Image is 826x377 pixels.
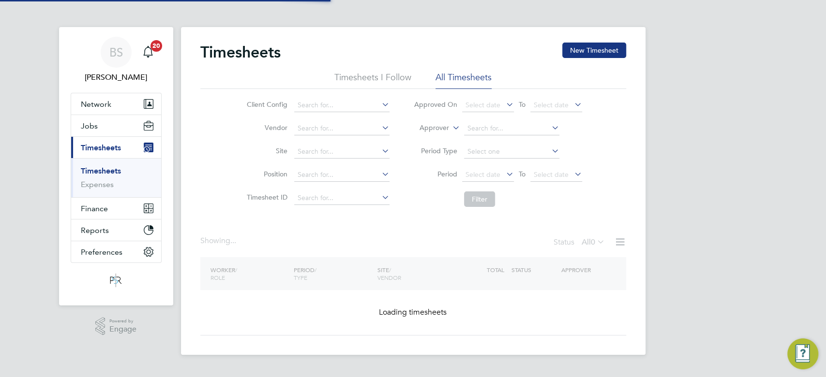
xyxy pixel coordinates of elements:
label: Timesheet ID [244,193,287,202]
span: Timesheets [81,143,121,152]
label: Site [244,146,287,155]
li: Timesheets I Follow [334,72,411,89]
input: Search for... [294,99,390,112]
span: Network [81,100,111,109]
nav: Main navigation [59,27,173,305]
label: Period [414,170,457,178]
input: Search for... [294,191,390,205]
span: Select date [534,101,569,109]
input: Search for... [294,122,390,135]
label: Approved On [414,100,457,109]
button: Filter [464,191,495,207]
button: Finance [71,198,161,219]
span: 20 [150,40,162,52]
h2: Timesheets [200,43,281,62]
a: BS[PERSON_NAME] [71,37,162,83]
span: Select date [466,170,500,179]
span: ... [230,236,236,246]
button: Timesheets [71,137,161,158]
label: Approver [405,123,449,133]
input: Search for... [294,168,390,182]
label: Position [244,170,287,178]
a: Go to home page [71,273,162,288]
span: Beth Seddon [71,72,162,83]
div: Status [554,236,607,249]
span: Engage [109,325,136,333]
input: Select one [464,145,559,159]
button: Network [71,93,161,115]
label: Vendor [244,123,287,132]
button: Preferences [71,241,161,262]
div: Timesheets [71,158,161,197]
img: psrsolutions-logo-retina.png [107,273,124,288]
button: New Timesheet [562,43,626,58]
span: Select date [534,170,569,179]
span: To [516,98,528,111]
a: Timesheets [81,166,121,175]
span: Powered by [109,317,136,325]
a: 20 [138,37,158,68]
span: Jobs [81,121,98,130]
input: Search for... [294,145,390,159]
a: Powered byEngage [95,317,136,335]
button: Jobs [71,115,161,136]
a: Expenses [81,180,114,189]
label: All [582,237,605,247]
li: All Timesheets [436,72,492,89]
label: Period Type [414,146,457,155]
input: Search for... [464,122,559,135]
span: To [516,168,528,180]
button: Reports [71,219,161,241]
span: BS [109,46,123,58]
button: Engage Resource Center [787,338,818,369]
div: Showing [200,236,238,246]
span: Finance [81,204,108,213]
label: Client Config [244,100,287,109]
span: Preferences [81,247,122,257]
span: Reports [81,226,109,235]
span: 0 [591,237,595,247]
span: Select date [466,101,500,109]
